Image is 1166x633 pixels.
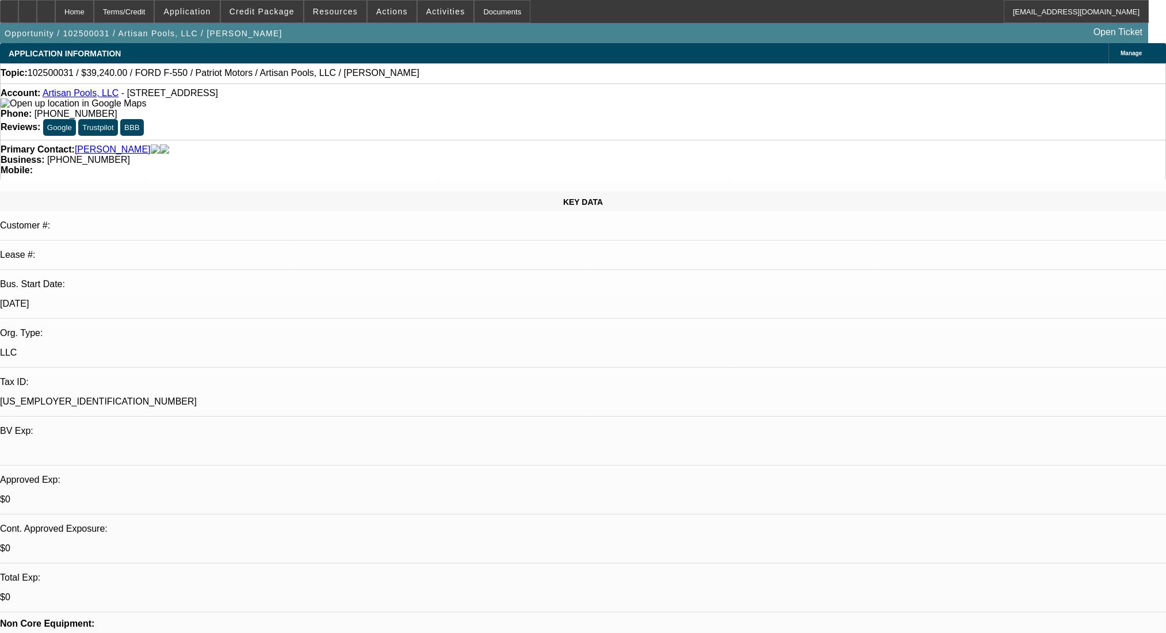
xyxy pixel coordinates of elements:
strong: Phone: [1,109,32,119]
span: APPLICATION INFORMATION [9,49,121,58]
img: linkedin-icon.png [160,144,169,155]
strong: Primary Contact: [1,144,75,155]
strong: Topic: [1,68,28,78]
span: [PHONE_NUMBER] [47,155,130,165]
strong: Reviews: [1,122,40,132]
button: BBB [120,119,144,136]
a: Artisan Pools, LLC [43,88,119,98]
strong: Account: [1,88,40,98]
img: facebook-icon.png [151,144,160,155]
span: Opportunity / 102500031 / Artisan Pools, LLC / [PERSON_NAME] [5,29,282,38]
a: Open Ticket [1089,22,1147,42]
button: Application [155,1,219,22]
button: Trustpilot [78,119,117,136]
button: Resources [304,1,366,22]
span: KEY DATA [563,197,603,207]
span: Resources [313,7,358,16]
span: Application [163,7,211,16]
button: Actions [368,1,416,22]
span: 102500031 / $39,240.00 / FORD F-550 / Patriot Motors / Artisan Pools, LLC / [PERSON_NAME] [28,68,419,78]
a: [PERSON_NAME] [75,144,151,155]
button: Credit Package [221,1,303,22]
img: Open up location in Google Maps [1,98,146,109]
span: Actions [376,7,408,16]
span: Manage [1121,50,1142,56]
strong: Business: [1,155,44,165]
strong: Mobile: [1,165,33,175]
button: Google [43,119,76,136]
a: View Google Maps [1,98,146,108]
span: Activities [426,7,465,16]
span: - [STREET_ADDRESS] [121,88,218,98]
span: Credit Package [230,7,295,16]
span: [PHONE_NUMBER] [35,109,117,119]
button: Activities [418,1,474,22]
